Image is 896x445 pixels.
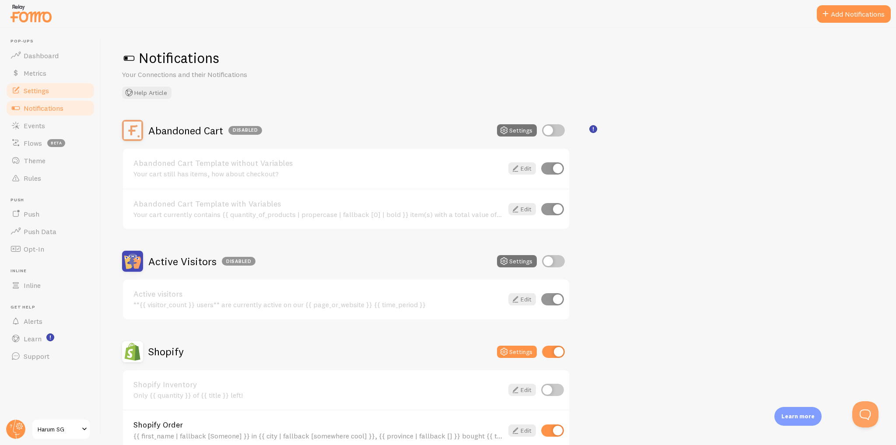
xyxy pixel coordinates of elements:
div: Your cart currently contains {{ quantity_of_products | propercase | fallback [0] | bold }} item(s... [133,210,503,218]
a: Shopify Order [133,421,503,429]
a: Events [5,117,95,134]
a: Flows beta [5,134,95,152]
span: Rules [24,174,41,182]
button: Settings [497,346,537,358]
span: Settings [24,86,49,95]
div: Your cart still has items, how about checkout? [133,170,503,178]
a: Opt-In [5,240,95,258]
span: Support [24,352,49,361]
span: Metrics [24,69,46,77]
svg: <p>Watch New Feature Tutorials!</p> [46,333,54,341]
span: Opt-In [24,245,44,253]
span: Push Data [24,227,56,236]
img: Active Visitors [122,251,143,272]
a: Edit [508,424,536,437]
a: Edit [508,384,536,396]
span: Events [24,121,45,130]
a: Active visitors [133,290,503,298]
div: Disabled [222,257,255,266]
span: Inline [24,281,41,290]
a: Settings [5,82,95,99]
a: Theme [5,152,95,169]
a: Push Data [5,223,95,240]
span: Get Help [10,305,95,310]
a: Rules [5,169,95,187]
a: Metrics [5,64,95,82]
span: Theme [24,156,45,165]
img: fomo-relay-logo-orange.svg [9,2,53,25]
a: Inline [5,277,95,294]
a: Support [5,347,95,365]
span: Alerts [24,317,42,326]
span: Pop-ups [10,39,95,44]
a: Dashboard [5,47,95,64]
svg: <p>🛍️ For Shopify Users</p><p>To use the <strong>Abandoned Cart with Variables</strong> template,... [589,125,597,133]
span: Harum SG [38,424,79,434]
span: Push [10,197,95,203]
span: Learn [24,334,42,343]
span: Inline [10,268,95,274]
a: Push [5,205,95,223]
a: Shopify Inventory [133,381,503,389]
a: Alerts [5,312,95,330]
iframe: Help Scout Beacon - Open [852,401,878,427]
p: Learn more [781,412,815,420]
a: Edit [508,293,536,305]
div: **{{ visitor_count }} users** are currently active on our {{ page_or_website }} {{ time_period }} [133,301,503,308]
img: Abandoned Cart [122,120,143,141]
span: Dashboard [24,51,59,60]
button: Help Article [122,87,171,99]
div: {{ first_name | fallback [Someone] }} in {{ city | fallback [somewhere cool] }}, {{ province | fa... [133,432,503,440]
a: Notifications [5,99,95,117]
a: Learn [5,330,95,347]
a: Harum SG [31,419,91,440]
div: Learn more [774,407,822,426]
span: Notifications [24,104,63,112]
p: Your Connections and their Notifications [122,70,332,80]
a: Edit [508,162,536,175]
span: beta [47,139,65,147]
a: Abandoned Cart Template with Variables [133,200,503,208]
span: Flows [24,139,42,147]
button: Settings [497,255,537,267]
span: Push [24,210,39,218]
h2: Active Visitors [148,255,255,268]
h1: Notifications [122,49,875,67]
div: Disabled [228,126,262,135]
img: Shopify [122,341,143,362]
a: Edit [508,203,536,215]
button: Settings [497,124,537,137]
h2: Shopify [148,345,184,358]
a: Abandoned Cart Template without Variables [133,159,503,167]
h2: Abandoned Cart [148,124,262,137]
div: Only {{ quantity }} of {{ title }} left! [133,391,503,399]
